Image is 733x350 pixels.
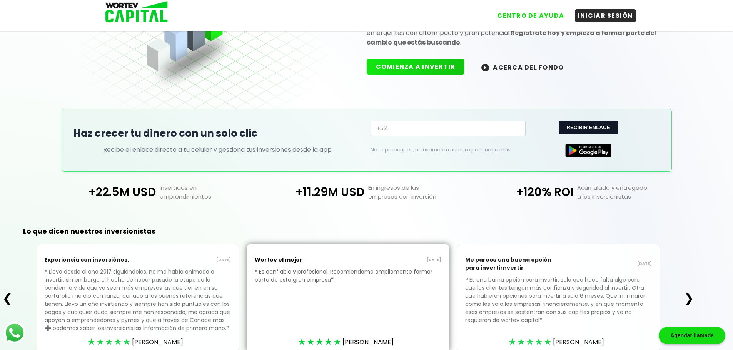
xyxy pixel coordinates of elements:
[565,144,611,157] img: Google Play
[156,183,262,201] p: Invertidos en emprendimientos
[367,59,465,75] button: COMIENZA A INVERTIR
[226,324,230,332] span: ❞
[471,183,573,201] p: +120% ROI
[53,183,155,201] p: +22.5M USD
[367,18,660,47] p: El primer fondo de capital emprendedor con un enfoque integral y estratégico en empresas emergent...
[367,28,656,47] strong: Regístrate hoy y empieza a formar parte del cambio que estás buscando
[465,276,469,284] span: ❝
[472,59,573,75] button: ACERCA DEL FONDO
[255,268,441,295] p: Es confiable y profesional. Recomiendame ampliamente formar parte de esta gran empresa
[255,268,259,275] span: ❝
[364,183,471,201] p: En ingresos de las empresas con inversión
[331,276,335,284] span: ❞
[573,183,680,201] p: Acumulado y entregado a los inversionistas
[371,146,513,153] p: No te preocupes, no usamos tu número para nada más.
[45,268,49,275] span: ❝
[45,268,231,344] p: Llevo desde el año 2017 siguiéndolos, no me había animado a invertir, sin embargo el hecho de hab...
[255,252,348,268] p: Wortev el mejor
[681,290,696,306] button: ❯
[481,64,489,71] img: wortev-capital-acerca-del-fondo
[73,126,363,141] h2: Haz crecer tu dinero con un solo clic
[367,62,473,71] a: COMIENZA A INVERTIR
[553,337,604,347] span: [PERSON_NAME]
[465,276,652,336] p: Es una burna opción para invertir, solo que hace falta algo para que los clientes tengan más conf...
[539,316,544,324] span: ❞
[575,9,636,22] button: INICIAR SESIÓN
[509,336,553,348] div: ★★★★★
[262,183,364,201] p: +11.29M USD
[465,252,558,276] p: Me parece una buena opción para invertirnvertir
[138,257,231,263] p: [DATE]
[486,3,567,22] a: CENTRO DE AYUDA
[342,337,394,347] span: [PERSON_NAME]
[103,145,333,154] p: Recibe el enlace directo a tu celular y gestiona tus inversiones desde la app.
[45,252,138,268] p: Experiencia con inversiónes.
[559,121,618,134] button: RECIBIR ENLACE
[659,327,725,344] div: Agendar llamada
[348,257,441,263] p: [DATE]
[88,336,132,348] div: ★★★★★
[559,261,652,267] p: [DATE]
[494,9,567,22] button: CENTRO DE AYUDA
[132,337,183,347] span: [PERSON_NAME]
[4,322,25,343] img: logos_whatsapp-icon.242b2217.svg
[298,336,342,348] div: ★★★★★
[567,3,636,22] a: INICIAR SESIÓN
